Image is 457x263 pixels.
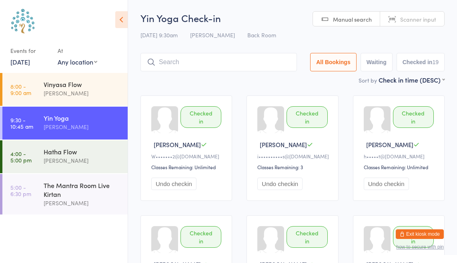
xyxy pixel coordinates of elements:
button: how to secure with pin [396,244,444,250]
span: [PERSON_NAME] [154,140,201,149]
span: Back Room [247,31,276,39]
div: Checked in [393,226,434,248]
div: Yin Yoga [44,113,121,122]
div: Checked in [180,106,221,128]
div: Classes Remaining: Unlimited [364,164,436,170]
time: 4:00 - 5:00 pm [10,150,32,163]
div: At [58,44,97,57]
div: W•••••••2@[DOMAIN_NAME] [151,153,224,160]
button: Exit kiosk mode [396,229,444,239]
span: [PERSON_NAME] [190,31,235,39]
div: Check in time (DESC) [379,75,445,84]
span: [PERSON_NAME] [366,140,413,149]
a: 8:00 -9:00 amVinyasa Flow[PERSON_NAME] [2,73,128,106]
button: Waiting [361,53,393,71]
div: Events for [10,44,50,57]
time: 5:00 - 6:30 pm [10,184,31,197]
div: Checked in [180,226,221,248]
a: 5:00 -6:30 pmThe Mantra Room Live Kirtan[PERSON_NAME] [2,174,128,214]
label: Sort by [359,76,377,84]
div: Checked in [287,106,327,128]
button: Undo checkin [364,178,409,190]
div: i••••••••••s@[DOMAIN_NAME] [257,153,330,160]
div: [PERSON_NAME] [44,89,121,98]
img: Australian School of Meditation & Yoga [8,6,38,36]
a: 4:00 -5:00 pmHatha Flow[PERSON_NAME] [2,140,128,173]
div: [PERSON_NAME] [44,198,121,208]
span: [DATE] 9:30am [140,31,178,39]
div: Checked in [287,226,327,248]
h2: Yin Yoga Check-in [140,11,445,24]
span: [PERSON_NAME] [260,140,307,149]
button: Undo checkin [151,178,196,190]
div: Hatha Flow [44,147,121,156]
time: 9:30 - 10:45 am [10,117,33,129]
div: [PERSON_NAME] [44,122,121,131]
span: Manual search [333,15,372,23]
div: Classes Remaining: Unlimited [151,164,224,170]
div: The Mantra Room Live Kirtan [44,181,121,198]
div: [PERSON_NAME] [44,156,121,165]
a: [DATE] [10,57,30,66]
time: 8:00 - 9:00 am [10,83,31,96]
span: Scanner input [400,15,436,23]
a: 9:30 -10:45 amYin Yoga[PERSON_NAME] [2,107,128,140]
input: Search [140,53,297,71]
div: Vinyasa Flow [44,80,121,89]
div: 19 [432,59,439,65]
button: All Bookings [310,53,357,71]
button: Checked in19 [397,53,445,71]
div: h•••••t@[DOMAIN_NAME] [364,153,436,160]
div: Any location [58,57,97,66]
div: Classes Remaining: 3 [257,164,330,170]
button: Undo checkin [257,178,303,190]
div: Checked in [393,106,434,128]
